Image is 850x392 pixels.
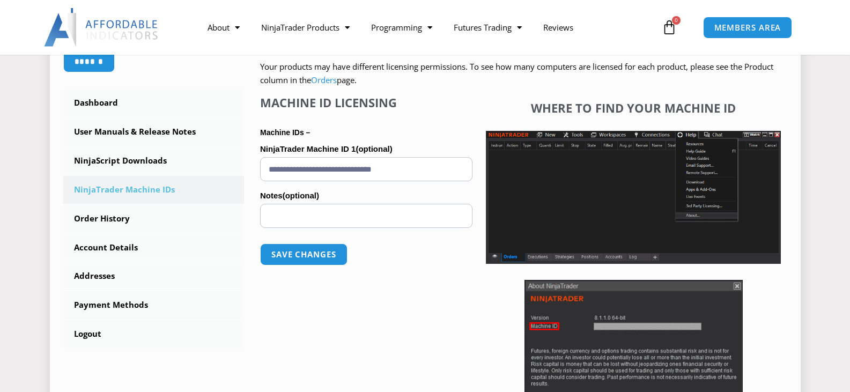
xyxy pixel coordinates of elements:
[63,320,245,348] a: Logout
[63,176,245,204] a: NinjaTrader Machine IDs
[260,141,472,157] label: NinjaTrader Machine ID 1
[533,15,584,40] a: Reviews
[63,89,245,117] a: Dashboard
[63,89,245,348] nav: Account pages
[63,205,245,233] a: Order History
[197,15,250,40] a: About
[443,15,533,40] a: Futures Trading
[63,262,245,290] a: Addresses
[260,95,472,109] h4: Machine ID Licensing
[260,128,310,137] strong: Machine IDs –
[260,243,348,265] button: Save changes
[63,118,245,146] a: User Manuals & Release Notes
[486,101,781,115] h4: Where to find your Machine ID
[250,15,360,40] a: NinjaTrader Products
[311,75,337,85] a: Orders
[356,144,392,153] span: (optional)
[63,291,245,319] a: Payment Methods
[283,191,319,200] span: (optional)
[360,15,443,40] a: Programming
[197,15,659,40] nav: Menu
[672,16,681,25] span: 0
[260,61,773,86] span: Your products may have different licensing permissions. To see how many computers are licensed fo...
[703,17,793,39] a: MEMBERS AREA
[486,131,781,264] img: Screenshot 2025-01-17 1155544 | Affordable Indicators – NinjaTrader
[260,188,472,204] label: Notes
[63,234,245,262] a: Account Details
[646,12,693,43] a: 0
[63,147,245,175] a: NinjaScript Downloads
[714,24,781,32] span: MEMBERS AREA
[44,8,159,47] img: LogoAI | Affordable Indicators – NinjaTrader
